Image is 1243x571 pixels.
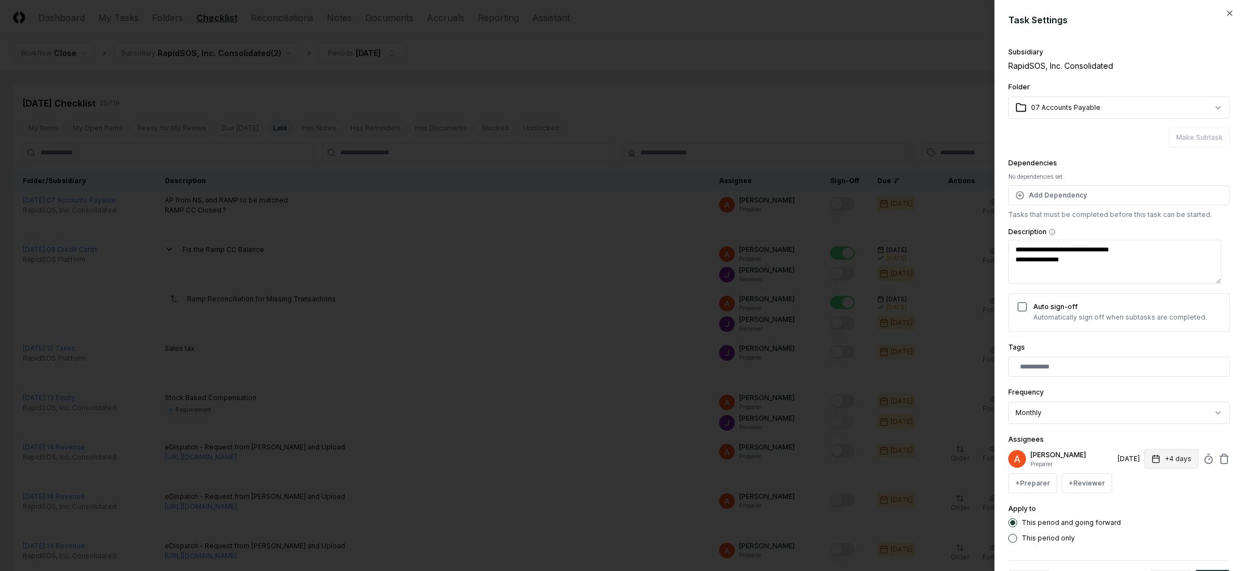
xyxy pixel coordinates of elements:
img: ACg8ocK3mdmu6YYpaRl40uhUUGu9oxSxFSb1vbjsnEih2JuwAH1PGA=s96-c [1008,450,1026,468]
label: This period and going forward [1022,519,1121,526]
label: This period only [1022,535,1075,542]
div: [DATE] [1118,454,1140,464]
p: [PERSON_NAME] [1030,450,1113,460]
p: Tasks that must be completed before this task can be started. [1008,210,1230,220]
div: No dependencies set [1008,173,1230,181]
p: Preparer [1030,460,1113,468]
button: +4 days [1144,449,1199,469]
label: Frequency [1008,388,1044,396]
label: Auto sign-off [1033,302,1078,311]
label: Description [1008,229,1230,235]
div: RapidSOS, Inc. Consolidated [1008,60,1230,72]
button: +Preparer [1008,473,1057,493]
label: Folder [1008,83,1030,91]
label: Dependencies [1008,159,1057,167]
label: Assignees [1008,435,1044,443]
h2: Task Settings [1008,13,1230,27]
button: Add Dependency [1008,185,1230,205]
div: Subsidiary [1008,49,1230,55]
label: Apply to [1008,504,1036,513]
button: +Reviewer [1062,473,1112,493]
button: Description [1049,229,1055,235]
label: Tags [1008,343,1025,351]
p: Automatically sign off when subtasks are completed. [1033,312,1207,322]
